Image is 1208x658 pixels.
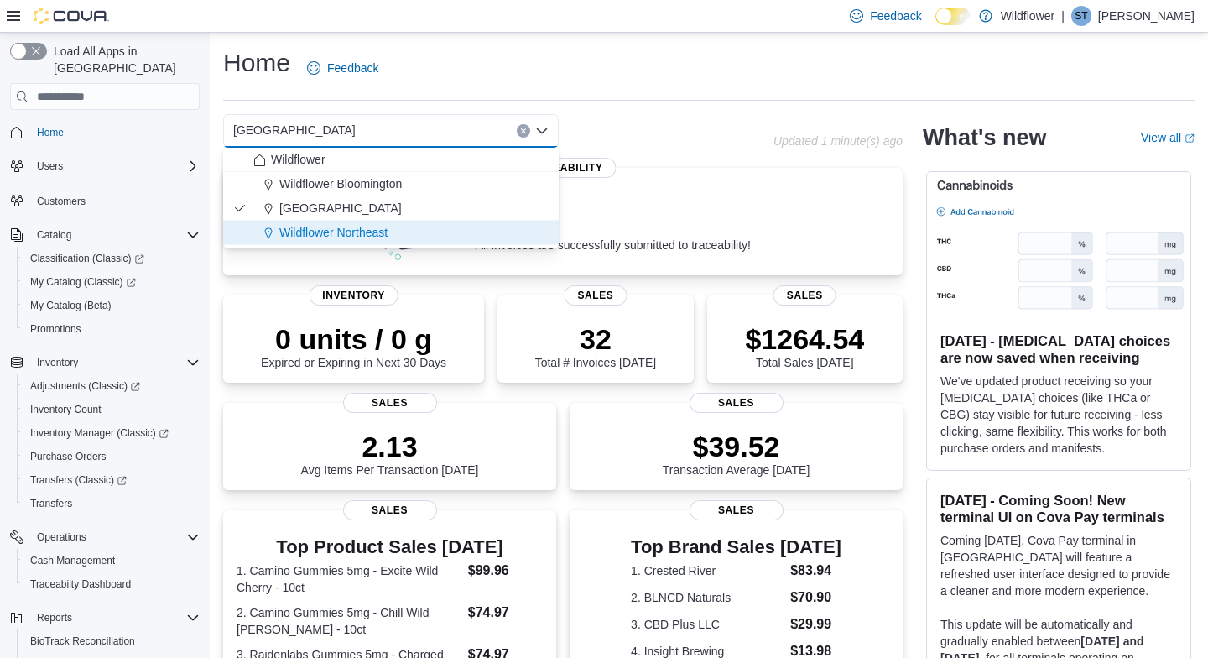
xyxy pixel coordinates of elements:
[309,285,398,305] span: Inventory
[535,124,549,138] button: Close list of options
[535,322,656,369] div: Total # Invoices [DATE]
[663,430,810,477] div: Transaction Average [DATE]
[30,527,200,547] span: Operations
[37,611,72,624] span: Reports
[271,151,325,168] span: Wildflower
[17,247,206,270] a: Classification (Classic)
[30,450,107,463] span: Purchase Orders
[3,223,206,247] button: Catalog
[3,525,206,549] button: Operations
[30,225,200,245] span: Catalog
[223,172,559,196] button: Wildflower Bloomington
[3,351,206,374] button: Inventory
[690,500,784,520] span: Sales
[30,554,115,567] span: Cash Management
[23,423,175,443] a: Inventory Manager (Classic)
[790,614,841,634] dd: $29.99
[23,574,200,594] span: Traceabilty Dashboard
[30,322,81,336] span: Promotions
[17,492,206,515] button: Transfers
[476,205,751,252] div: All invoices are successfully submitted to traceability!
[773,285,836,305] span: Sales
[37,159,63,173] span: Users
[663,430,810,463] p: $39.52
[300,51,385,85] a: Feedback
[301,430,479,463] p: 2.13
[23,376,147,396] a: Adjustments (Classic)
[23,631,142,651] a: BioTrack Reconciliation
[23,376,200,396] span: Adjustments (Classic)
[631,562,784,579] dt: 1. Crested River
[1098,6,1195,26] p: [PERSON_NAME]
[23,551,200,571] span: Cash Management
[3,120,206,144] button: Home
[1061,6,1065,26] p: |
[30,225,78,245] button: Catalog
[1071,6,1091,26] div: Sarah Tahir
[23,295,200,316] span: My Catalog (Beta)
[301,430,479,477] div: Avg Items Per Transaction [DATE]
[17,421,206,445] a: Inventory Manager (Classic)
[23,272,200,292] span: My Catalog (Classic)
[23,319,200,339] span: Promotions
[30,608,200,628] span: Reports
[940,373,1177,457] p: We've updated product receiving so your [MEDICAL_DATA] choices (like THCa or CBG) stay visible fo...
[17,294,206,317] button: My Catalog (Beta)
[37,228,71,242] span: Catalog
[23,272,143,292] a: My Catalog (Classic)
[30,497,72,510] span: Transfers
[223,46,290,80] h1: Home
[30,634,135,648] span: BioTrack Reconciliation
[47,43,200,76] span: Load All Apps in [GEOGRAPHIC_DATA]
[940,532,1177,599] p: Coming [DATE], Cova Pay terminal in [GEOGRAPHIC_DATA] will feature a refreshed user interface des...
[940,332,1177,366] h3: [DATE] - [MEDICAL_DATA] choices are now saved when receiving
[23,574,138,594] a: Traceabilty Dashboard
[30,156,200,176] span: Users
[773,134,903,148] p: Updated 1 minute(s) ago
[343,500,437,520] span: Sales
[37,356,78,369] span: Inventory
[940,492,1177,525] h3: [DATE] - Coming Soon! New terminal UI on Cova Pay terminals
[37,126,64,139] span: Home
[23,399,108,420] a: Inventory Count
[1001,6,1055,26] p: Wildflower
[23,248,151,269] a: Classification (Classic)
[261,322,446,356] p: 0 units / 0 g
[279,224,388,241] span: Wildflower Northeast
[3,606,206,629] button: Reports
[790,587,841,608] dd: $70.90
[17,629,206,653] button: BioTrack Reconciliation
[37,530,86,544] span: Operations
[279,200,402,217] span: [GEOGRAPHIC_DATA]
[17,374,206,398] a: Adjustments (Classic)
[631,537,841,557] h3: Top Brand Sales [DATE]
[468,561,543,581] dd: $99.96
[923,124,1046,151] h2: What's new
[3,188,206,212] button: Customers
[23,470,200,490] span: Transfers (Classic)
[30,426,169,440] span: Inventory Manager (Classic)
[30,156,70,176] button: Users
[34,8,109,24] img: Cova
[23,248,200,269] span: Classification (Classic)
[23,493,200,514] span: Transfers
[237,604,461,638] dt: 2. Camino Gummies 5mg - Chill Wild [PERSON_NAME] - 10ct
[30,473,127,487] span: Transfers (Classic)
[30,352,200,373] span: Inventory
[17,549,206,572] button: Cash Management
[17,445,206,468] button: Purchase Orders
[23,551,122,571] a: Cash Management
[535,322,656,356] p: 32
[30,252,144,265] span: Classification (Classic)
[327,60,378,76] span: Feedback
[1185,133,1195,144] svg: External link
[790,561,841,581] dd: $83.94
[631,589,784,606] dt: 2. BLNCD Naturals
[517,124,530,138] button: Clear input
[30,122,200,143] span: Home
[223,148,559,172] button: Wildflower
[223,148,559,245] div: Choose from the following options
[237,562,461,596] dt: 1. Camino Gummies 5mg - Excite Wild Cherry - 10ct
[30,403,102,416] span: Inventory Count
[23,423,200,443] span: Inventory Manager (Classic)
